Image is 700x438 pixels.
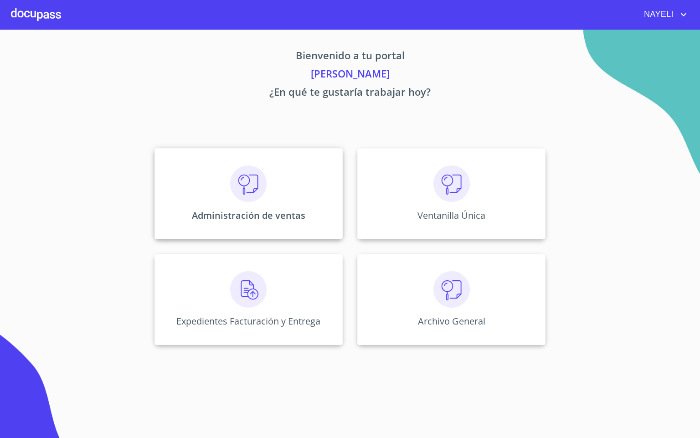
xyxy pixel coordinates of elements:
p: Expedientes Facturación y Entrega [176,315,320,327]
span: NAYELI [637,7,678,22]
img: consulta.png [433,271,470,308]
p: Bienvenido a tu portal [69,48,631,66]
p: Administración de ventas [192,209,305,222]
img: carga.png [230,271,267,308]
p: Ventanilla Única [417,209,485,222]
p: Archivo General [418,315,485,327]
button: account of current user [637,7,689,22]
p: [PERSON_NAME] [69,66,631,84]
p: ¿En qué te gustaría trabajar hoy? [69,84,631,103]
img: consulta.png [433,165,470,202]
img: consulta.png [230,165,267,202]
